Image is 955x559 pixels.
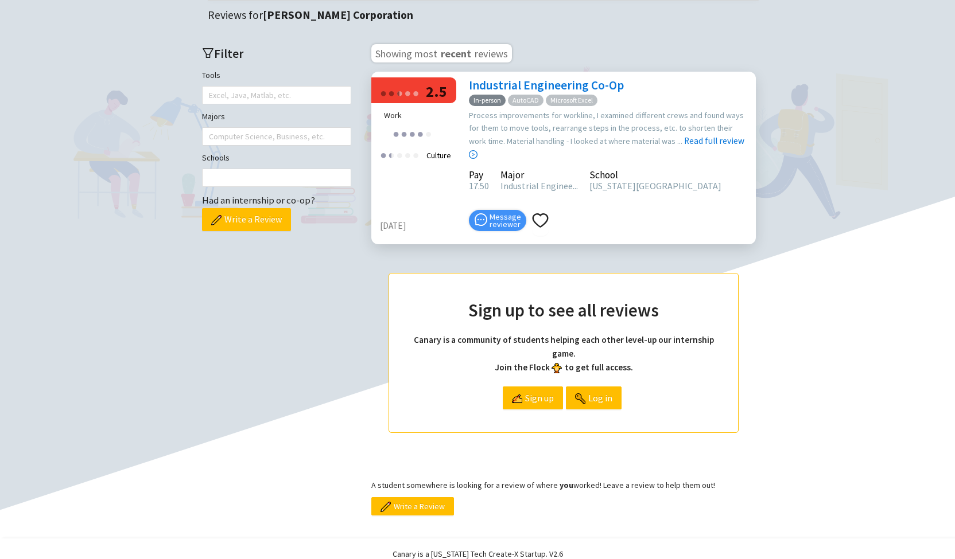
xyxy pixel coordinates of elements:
h4: Canary is a community of students helping each other level-up our internship game. Join the Flock... [412,333,715,375]
h2: Sign up to see all reviews [412,296,715,324]
a: Sign up [503,386,563,409]
p: A student somewhere is looking for a review of where worked! Leave a review to help them out! [371,479,756,491]
div: ● [404,84,411,101]
span: heart [532,212,549,229]
span: AutoCAD [508,95,544,107]
a: Industrial Engineering Co-Op [469,77,624,93]
div: ● [388,146,391,163]
span: Canary is a [US_STATE] Tech Create-X Startup. V2.6 [393,549,563,559]
span: message [475,213,487,226]
span: right-circle [469,150,478,159]
a: Log in [566,386,622,409]
div: ● [380,146,387,163]
div: School [589,171,721,179]
label: Schools [202,151,230,164]
div: [DATE] [380,219,463,233]
label: Tools [202,69,220,81]
div: ● [396,146,403,163]
button: Write a Review [202,208,291,231]
div: ● [412,146,419,163]
img: pencil.png [211,215,222,225]
img: register.png [512,393,522,404]
span: Had an internship or co-op? [202,194,315,206]
b: you [560,480,573,490]
div: ● [425,124,432,142]
span: filter [202,47,214,59]
div: ● [404,146,411,163]
div: ● [393,124,399,142]
a: Read full review [469,78,744,160]
span: 2.5 [426,82,447,101]
img: login.png [575,393,585,404]
div: ● [409,124,416,142]
span: In-person [469,95,506,107]
span: [US_STATE][GEOGRAPHIC_DATA] [589,180,721,191]
div: ● [396,84,399,101]
span: Write a Review [224,212,282,226]
div: Major [500,171,578,179]
img: bird_front.png [552,363,562,373]
div: ● [380,84,387,101]
div: Culture [423,146,455,165]
span: Write a Review [394,500,445,513]
span: Sign up [525,387,554,409]
div: ● [396,84,403,101]
h2: Filter [202,44,351,63]
strong: [PERSON_NAME] Corporation [263,8,413,22]
img: pencil.png [381,502,391,512]
input: Tools [209,88,211,102]
div: Process improvements for workline, I examined different crews and found ways for them to move too... [469,109,750,162]
div: ● [401,124,407,142]
span: 17.50 [469,180,489,191]
h3: Showing most reviews [371,44,512,62]
div: Reviews for [208,6,764,24]
span: Industrial Enginee... [500,180,578,191]
div: ● [388,146,395,163]
div: Pay [469,171,489,179]
span: Message reviewer [490,213,521,228]
div: ● [388,84,395,101]
div: Work [384,109,452,122]
button: Write a Review [371,497,454,515]
span: recent [440,45,472,59]
span: Microsoft Excel [546,95,597,107]
span: Log in [588,387,612,409]
div: ● [412,84,419,101]
label: Majors [202,110,225,123]
div: ● [417,124,424,142]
